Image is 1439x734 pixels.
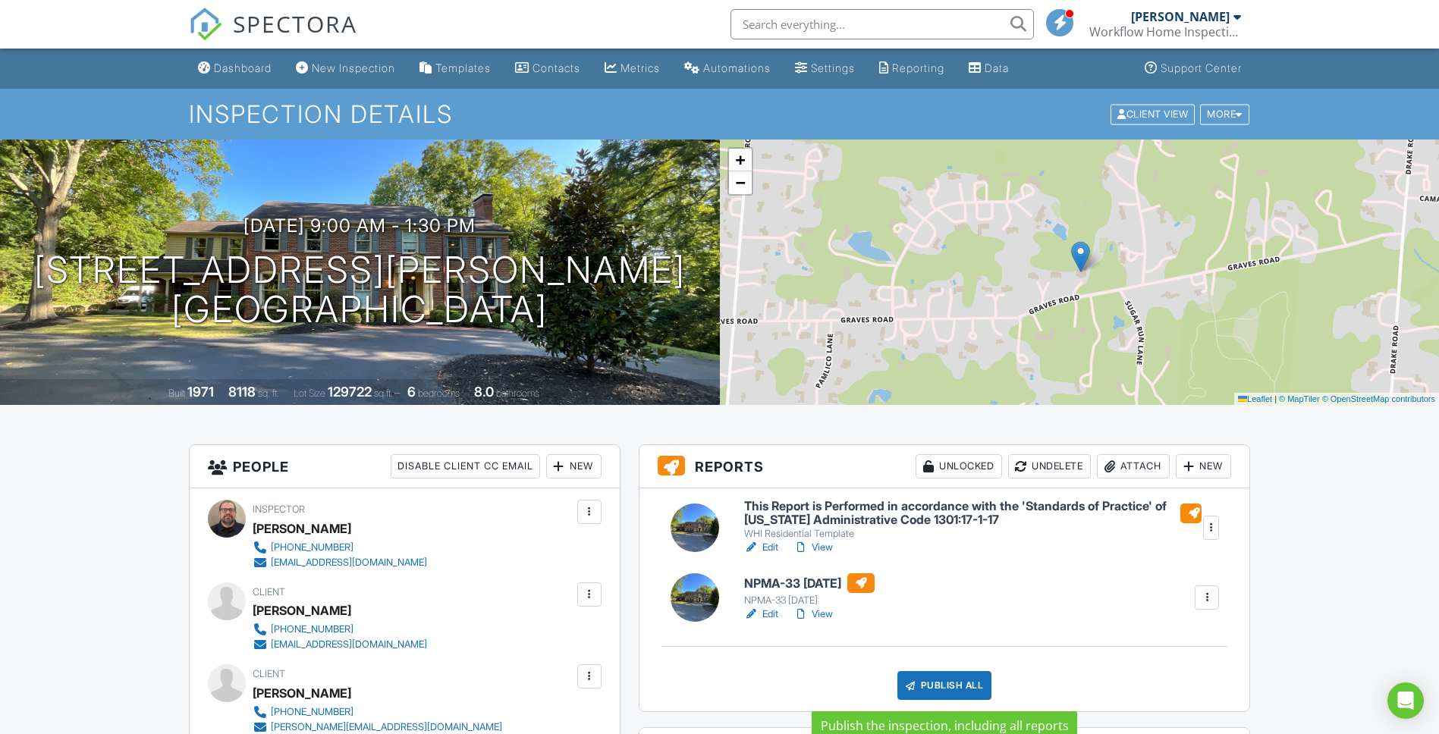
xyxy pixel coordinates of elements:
[1200,104,1249,124] div: More
[271,541,353,554] div: [PHONE_NUMBER]
[413,55,497,83] a: Templates
[744,540,778,555] a: Edit
[189,20,357,52] a: SPECTORA
[793,540,833,555] a: View
[1071,241,1090,272] img: Marker
[189,8,222,41] img: The Best Home Inspection Software - Spectora
[496,387,539,399] span: bathrooms
[294,387,325,399] span: Lot Size
[418,387,460,399] span: bedrooms
[407,384,416,400] div: 6
[1161,61,1242,74] div: Support Center
[253,637,427,652] a: [EMAIL_ADDRESS][DOMAIN_NAME]
[1322,394,1435,403] a: © OpenStreetMap contributors
[735,173,745,192] span: −
[271,706,353,718] div: [PHONE_NUMBER]
[328,384,372,400] div: 129722
[735,150,745,169] span: +
[744,573,875,607] a: NPMA-33 [DATE] NPMA-33 [DATE]
[34,250,686,331] h1: [STREET_ADDRESS][PERSON_NAME] [GEOGRAPHIC_DATA]
[192,55,278,83] a: Dashboard
[744,594,875,607] div: NPMA-33 [DATE]
[190,445,620,488] h3: People
[1274,394,1277,403] span: |
[892,61,944,74] div: Reporting
[474,384,494,400] div: 8.0
[916,454,1002,478] div: Unlocked
[678,55,777,83] a: Automations (Basic)
[271,638,427,651] div: [EMAIL_ADDRESS][DOMAIN_NAME]
[253,503,305,515] span: Inspector
[374,387,393,399] span: sq.ft.
[435,61,491,74] div: Templates
[391,454,540,478] div: Disable Client CC Email
[744,500,1202,540] a: This Report is Performed in accordance with the 'Standards of Practice' of [US_STATE] Administrat...
[509,55,586,83] a: Contacts
[1097,454,1170,478] div: Attach
[533,61,580,74] div: Contacts
[271,623,353,635] div: [PHONE_NUMBER]
[599,55,666,83] a: Metrics
[744,573,875,593] h6: NPMA-33 [DATE]
[1109,108,1199,119] a: Client View
[730,9,1034,39] input: Search everything...
[253,622,427,637] a: [PHONE_NUMBER]
[744,607,778,622] a: Edit
[1008,454,1091,478] div: Undelete
[1111,104,1195,124] div: Client View
[1176,454,1231,478] div: New
[253,668,285,679] span: Client
[253,704,502,720] a: [PHONE_NUMBER]
[271,557,427,569] div: [EMAIL_ADDRESS][DOMAIN_NAME]
[985,61,1009,74] div: Data
[744,500,1202,526] h6: This Report is Performed in accordance with the 'Standards of Practice' of [US_STATE] Administrat...
[271,721,502,733] div: [PERSON_NAME][EMAIL_ADDRESS][DOMAIN_NAME]
[744,528,1202,540] div: WHI Residential Template
[253,555,427,570] a: [EMAIL_ADDRESS][DOMAIN_NAME]
[233,8,357,39] span: SPECTORA
[290,55,401,83] a: New Inspection
[1238,394,1272,403] a: Leaflet
[253,586,285,598] span: Client
[253,517,351,540] div: [PERSON_NAME]
[873,55,950,83] a: Reporting
[897,671,992,700] div: Publish All
[253,599,351,622] div: [PERSON_NAME]
[214,61,272,74] div: Dashboard
[253,540,427,555] a: [PHONE_NUMBER]
[789,55,861,83] a: Settings
[312,61,395,74] div: New Inspection
[1387,682,1424,719] div: Open Intercom Messenger
[729,171,752,194] a: Zoom out
[1279,394,1320,403] a: © MapTiler
[243,215,476,236] h3: [DATE] 9:00 am - 1:30 pm
[793,607,833,622] a: View
[189,101,1251,127] h1: Inspection Details
[703,61,771,74] div: Automations
[621,61,660,74] div: Metrics
[187,384,214,400] div: 1971
[1139,55,1248,83] a: Support Center
[258,387,279,399] span: sq. ft.
[168,387,185,399] span: Built
[546,454,602,478] div: New
[228,384,256,400] div: 8118
[1131,9,1230,24] div: [PERSON_NAME]
[811,61,855,74] div: Settings
[963,55,1015,83] a: Data
[729,149,752,171] a: Zoom in
[639,445,1250,488] h3: Reports
[1089,24,1241,39] div: Workflow Home Inspections
[253,682,351,704] div: [PERSON_NAME]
